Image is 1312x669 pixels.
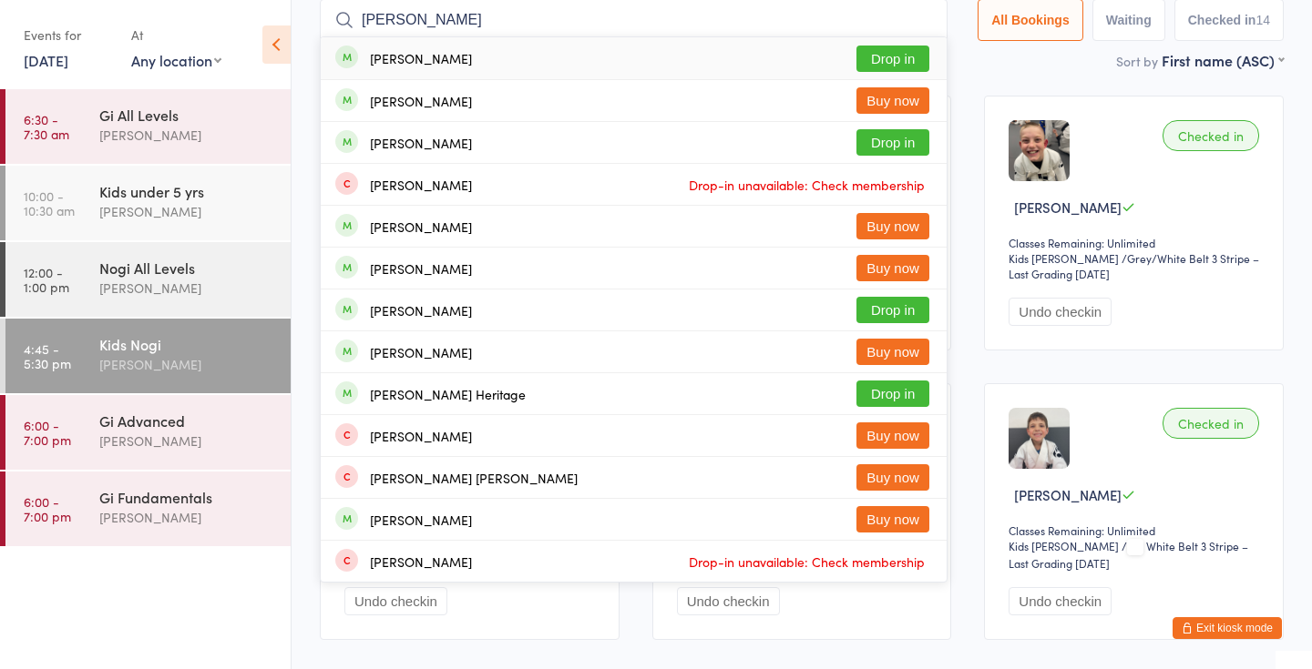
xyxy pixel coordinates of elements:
[1163,120,1259,151] div: Checked in
[370,51,472,66] div: [PERSON_NAME]
[24,341,71,370] time: 4:45 - 5:30 pm
[24,494,71,523] time: 6:00 - 7:00 pm
[856,46,929,72] button: Drop in
[1173,617,1282,639] button: Exit kiosk mode
[370,94,472,108] div: [PERSON_NAME]
[856,422,929,449] button: Buy now
[1009,250,1119,266] div: Kids [PERSON_NAME]
[856,213,929,239] button: Buy now
[5,395,291,470] a: 6:00 -7:00 pmGi Advanced[PERSON_NAME]
[856,380,929,407] button: Drop in
[99,334,275,354] div: Kids Nogi
[24,112,69,141] time: 6:30 - 7:30 am
[1162,50,1284,70] div: First name (ASC)
[370,429,472,443] div: [PERSON_NAME]
[856,339,929,365] button: Buy now
[370,219,472,234] div: [PERSON_NAME]
[24,265,69,294] time: 12:00 - 1:00 pm
[131,20,221,50] div: At
[131,50,221,70] div: Any location
[99,201,275,222] div: [PERSON_NAME]
[1009,538,1248,571] span: / White Belt 3 Stripe – Last Grading [DATE]
[1014,485,1122,504] span: [PERSON_NAME]
[1116,52,1158,70] label: Sort by
[344,587,447,615] button: Undo checkin
[1163,408,1259,439] div: Checked in
[5,166,291,240] a: 10:00 -10:30 amKids under 5 yrs[PERSON_NAME]
[370,136,472,150] div: [PERSON_NAME]
[856,297,929,323] button: Drop in
[99,105,275,125] div: Gi All Levels
[5,319,291,393] a: 4:45 -5:30 pmKids Nogi[PERSON_NAME]
[99,181,275,201] div: Kids under 5 yrs
[1009,522,1265,538] div: Classes Remaining: Unlimited
[684,171,929,198] span: Drop-in unavailable: Check membership
[99,258,275,278] div: Nogi All Levels
[370,387,526,401] div: [PERSON_NAME] Heritage
[856,87,929,114] button: Buy now
[5,471,291,546] a: 6:00 -7:00 pmGi Fundamentals[PERSON_NAME]
[1009,587,1112,615] button: Undo checkin
[99,431,275,451] div: [PERSON_NAME]
[1009,538,1119,553] div: Kids [PERSON_NAME]
[370,471,578,485] div: [PERSON_NAME] [PERSON_NAME]
[370,345,472,360] div: [PERSON_NAME]
[856,255,929,281] button: Buy now
[856,129,929,156] button: Drop in
[99,354,275,375] div: [PERSON_NAME]
[1009,235,1265,250] div: Classes Remaining: Unlimited
[1009,250,1259,281] span: / Grey/White Belt 3 Stripe – Last Grading [DATE]
[24,418,71,447] time: 6:00 - 7:00 pm
[1256,13,1270,27] div: 14
[856,464,929,491] button: Buy now
[24,20,113,50] div: Events for
[1009,408,1070,469] img: image1738213458.png
[99,507,275,528] div: [PERSON_NAME]
[370,554,472,569] div: [PERSON_NAME]
[99,125,275,146] div: [PERSON_NAME]
[1009,120,1070,181] img: image1719991630.png
[370,261,472,276] div: [PERSON_NAME]
[99,411,275,431] div: Gi Advanced
[1014,198,1122,217] span: [PERSON_NAME]
[5,89,291,164] a: 6:30 -7:30 amGi All Levels[PERSON_NAME]
[370,512,472,527] div: [PERSON_NAME]
[5,242,291,317] a: 12:00 -1:00 pmNogi All Levels[PERSON_NAME]
[99,278,275,299] div: [PERSON_NAME]
[856,506,929,532] button: Buy now
[677,587,780,615] button: Undo checkin
[24,50,68,70] a: [DATE]
[684,548,929,575] span: Drop-in unavailable: Check membership
[24,188,75,218] time: 10:00 - 10:30 am
[370,177,472,192] div: [PERSON_NAME]
[1009,298,1112,326] button: Undo checkin
[99,487,275,507] div: Gi Fundamentals
[370,303,472,318] div: [PERSON_NAME]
